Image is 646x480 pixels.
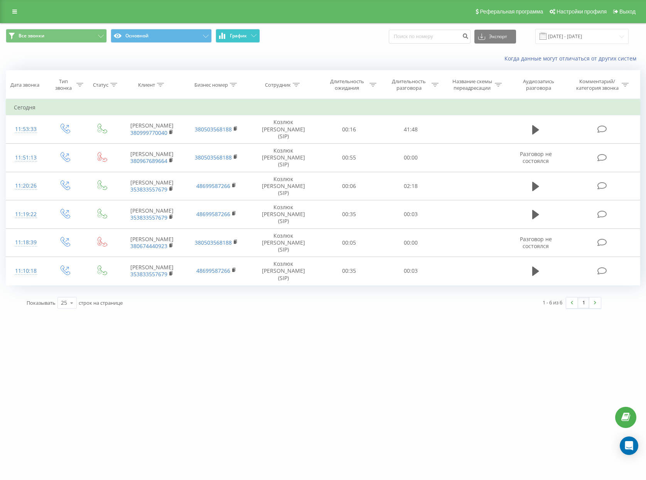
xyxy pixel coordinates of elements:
[6,100,640,115] td: Сегодня
[578,297,589,308] a: 1
[249,200,318,229] td: Козлюк [PERSON_NAME] (SIP)
[120,257,184,285] td: [PERSON_NAME]
[380,257,442,285] td: 00:03
[194,82,228,88] div: Бизнес номер
[504,55,640,62] a: Когда данные могут отличаться от других систем
[130,242,167,250] a: 380674440923
[61,299,67,307] div: 25
[249,257,318,285] td: Козлюк [PERSON_NAME] (SIP)
[138,82,155,88] div: Клиент
[196,267,230,274] a: 48699587266
[130,129,167,136] a: 380999770040
[520,235,552,250] span: Разговор не состоялся
[249,143,318,172] td: Козлюк [PERSON_NAME] (SIP)
[216,29,260,43] button: График
[480,8,543,15] span: Реферальная программа
[452,78,493,91] div: Название схемы переадресации
[195,239,232,246] a: 380503568188
[326,78,368,91] div: Длительность ожидания
[130,270,167,278] a: 353833557679
[196,182,230,190] a: 48699587266
[14,263,38,279] div: 11:10:18
[380,228,442,257] td: 00:00
[619,8,636,15] span: Выход
[389,30,471,44] input: Поиск по номеру
[14,207,38,222] div: 11:19:22
[520,150,552,164] span: Разговор не состоялся
[120,228,184,257] td: [PERSON_NAME]
[513,78,563,91] div: Аудиозапись разговора
[249,172,318,200] td: Козлюк [PERSON_NAME] (SIP)
[120,143,184,172] td: [PERSON_NAME]
[93,82,108,88] div: Статус
[388,78,430,91] div: Длительность разговора
[120,172,184,200] td: [PERSON_NAME]
[474,30,516,44] button: Экспорт
[130,214,167,221] a: 353833557679
[318,257,380,285] td: 00:35
[120,200,184,229] td: [PERSON_NAME]
[14,122,38,137] div: 11:53:33
[318,143,380,172] td: 00:55
[196,210,230,218] a: 48699587266
[79,299,123,306] span: строк на странице
[557,8,607,15] span: Настройки профиля
[318,228,380,257] td: 00:05
[318,172,380,200] td: 00:06
[6,29,107,43] button: Все звонки
[14,235,38,250] div: 11:18:39
[111,29,212,43] button: Основной
[27,299,56,306] span: Показывать
[265,82,291,88] div: Сотрудник
[543,299,562,306] div: 1 - 6 из 6
[130,157,167,164] a: 380967689664
[19,33,44,39] span: Все звонки
[14,150,38,165] div: 11:51:13
[380,200,442,229] td: 00:03
[380,143,442,172] td: 00:00
[195,126,232,133] a: 380503568188
[120,115,184,144] td: [PERSON_NAME]
[130,186,167,193] a: 353833557679
[14,178,38,193] div: 11:20:26
[195,154,232,161] a: 380503568188
[249,228,318,257] td: Козлюк [PERSON_NAME] (SIP)
[230,33,247,39] span: График
[318,200,380,229] td: 00:35
[575,78,620,91] div: Комментарий/категория звонка
[620,436,638,455] div: Open Intercom Messenger
[380,172,442,200] td: 02:18
[10,82,39,88] div: Дата звонка
[52,78,74,91] div: Тип звонка
[318,115,380,144] td: 00:16
[380,115,442,144] td: 41:48
[249,115,318,144] td: Козлюк [PERSON_NAME] (SIP)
